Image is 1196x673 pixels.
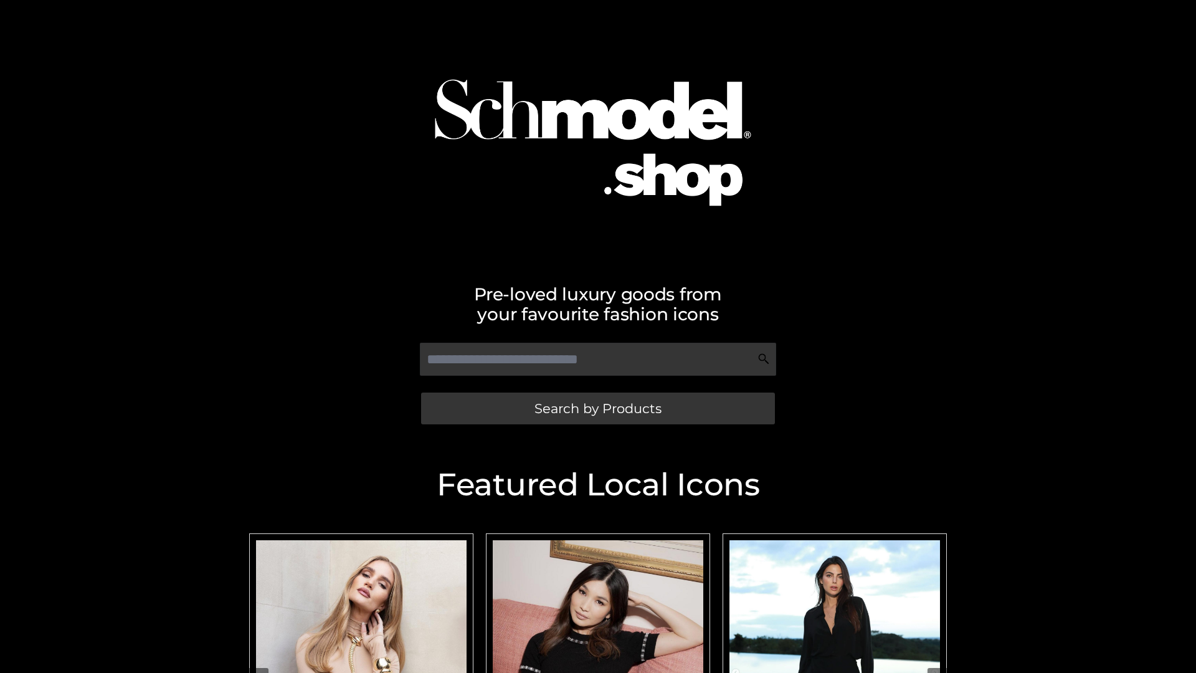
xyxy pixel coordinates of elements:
h2: Pre-loved luxury goods from your favourite fashion icons [243,284,953,324]
span: Search by Products [534,402,662,415]
img: Search Icon [757,353,770,365]
a: Search by Products [421,393,775,424]
h2: Featured Local Icons​ [243,469,953,500]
